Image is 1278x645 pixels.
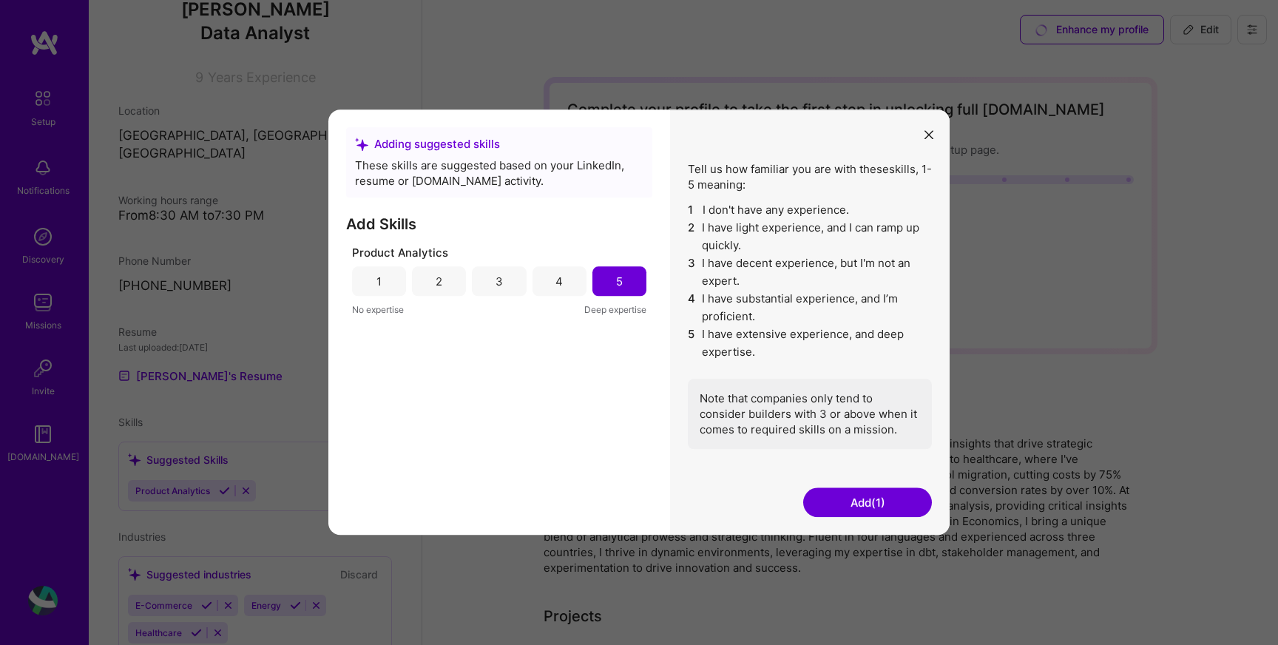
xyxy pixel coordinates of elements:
[355,136,643,152] div: Adding suggested skills
[346,215,652,233] h3: Add Skills
[555,274,563,289] div: 4
[688,325,932,361] li: I have extensive experience, and deep expertise.
[584,302,646,317] span: Deep expertise
[688,254,932,290] li: I have decent experience, but I'm not an expert.
[688,290,932,325] li: I have substantial experience, and I’m proficient.
[352,302,404,317] span: No expertise
[688,219,932,254] li: I have light experience, and I can ramp up quickly.
[688,201,697,219] span: 1
[376,274,382,289] div: 1
[355,158,643,189] div: These skills are suggested based on your LinkedIn, resume or [DOMAIN_NAME] activity.
[436,274,442,289] div: 2
[616,274,623,289] div: 5
[496,274,503,289] div: 3
[803,488,932,518] button: Add(1)
[355,138,368,151] i: icon SuggestedTeams
[688,219,696,254] span: 2
[688,379,932,449] div: Note that companies only tend to consider builders with 3 or above when it comes to required skil...
[688,325,696,361] span: 5
[924,130,933,139] i: icon Close
[688,201,932,219] li: I don't have any experience.
[688,254,696,290] span: 3
[352,245,448,260] span: Product Analytics
[688,161,932,449] div: Tell us how familiar you are with these skills , 1-5 meaning:
[688,290,696,325] span: 4
[328,109,950,535] div: modal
